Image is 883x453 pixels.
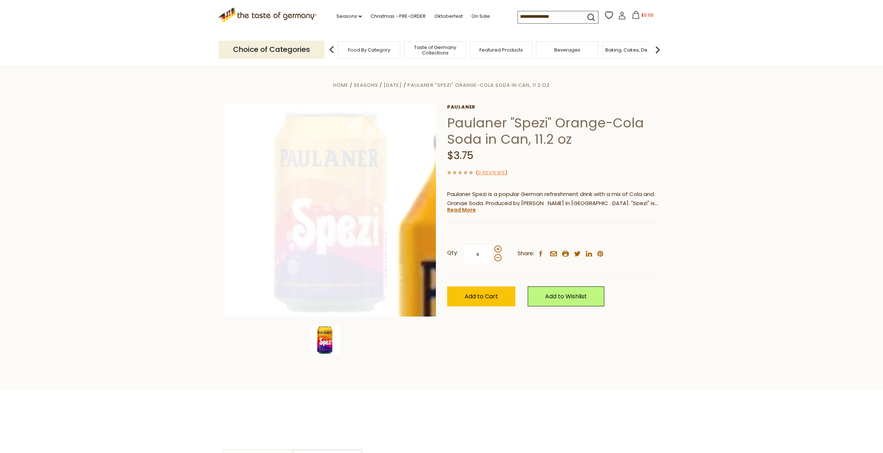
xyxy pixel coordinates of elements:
[465,292,498,301] span: Add to Cart
[408,82,550,89] a: Paulaner "Spezi" Orange-Cola Soda in Can, 11.2 oz
[528,286,604,306] a: Add to Wishlist
[518,249,534,258] span: Share:
[476,169,507,176] span: ( )
[479,47,523,53] a: Featured Products
[384,82,402,89] a: [DATE]
[554,47,580,53] a: Beverages
[650,42,665,57] img: next arrow
[641,12,654,18] span: $0.00
[406,45,464,56] a: Taste of Germany Collections
[348,47,390,53] a: Food By Category
[447,190,659,208] p: Paulaner Spezi is a popular German refreshment drink with a mix of Cola and Orange Soda. Produced...
[310,325,339,354] img: Paulaner "Spezi" Orange-Cola Soda in Can, 11.2 oz
[371,12,426,20] a: Christmas - PRE-ORDER
[354,82,378,89] a: Seasons
[324,42,339,57] img: previous arrow
[447,248,458,257] strong: Qty:
[447,206,476,213] a: Read More
[447,148,473,163] span: $3.75
[336,12,362,20] a: Seasons
[447,115,659,147] h1: Paulaner "Spezi" Orange-Cola Soda in Can, 11.2 oz
[627,11,658,22] button: $0.00
[218,41,324,58] p: Choice of Categories
[224,104,436,317] img: Paulaner "Spezi" Orange-Cola Soda in Can, 11.2 oz
[447,104,659,110] a: Paulaner
[463,244,493,264] input: Qty:
[605,47,662,53] a: Baking, Cakes, Desserts
[333,82,348,89] a: Home
[471,12,490,20] a: On Sale
[447,286,515,306] button: Add to Cart
[434,12,463,20] a: Oktoberfest
[478,169,505,177] a: 0 Reviews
